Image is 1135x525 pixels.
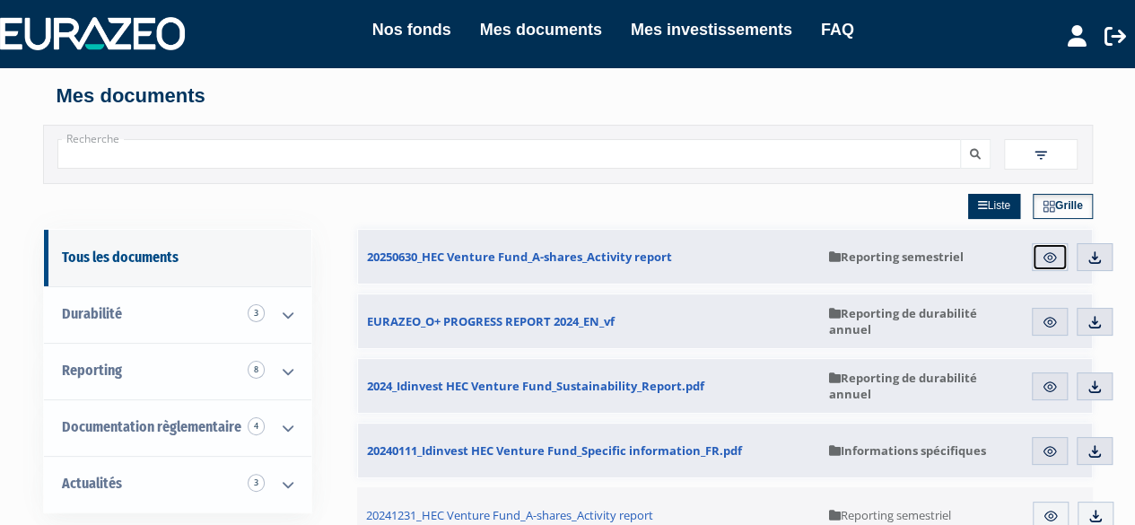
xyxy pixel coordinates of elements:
[366,507,653,523] span: 20241231_HEC Venture Fund_A-shares_Activity report
[62,418,241,435] span: Documentation règlementaire
[57,139,962,169] input: Recherche
[1087,379,1103,395] img: download.svg
[1042,314,1058,330] img: eye.svg
[358,424,820,477] a: 20240111_Idinvest HEC Venture Fund_Specific information_FR.pdf
[44,230,311,286] a: Tous les documents
[480,17,602,42] a: Mes documents
[829,370,1009,402] span: Reporting de durabilité annuel
[1033,194,1093,219] a: Grille
[62,475,122,492] span: Actualités
[57,85,1079,107] h4: Mes documents
[367,442,742,459] span: 20240111_Idinvest HEC Venture Fund_Specific information_FR.pdf
[1087,314,1103,330] img: download.svg
[829,249,964,265] span: Reporting semestriel
[62,362,122,379] span: Reporting
[44,456,311,512] a: Actualités 3
[829,442,986,459] span: Informations spécifiques
[367,378,704,394] span: 2024_Idinvest HEC Venture Fund_Sustainability_Report.pdf
[1042,379,1058,395] img: eye.svg
[821,17,854,42] a: FAQ
[829,305,1009,337] span: Reporting de durabilité annuel
[44,286,311,343] a: Durabilité 3
[1042,443,1058,459] img: eye.svg
[62,305,122,322] span: Durabilité
[248,474,265,492] span: 3
[1043,508,1059,524] img: eye.svg
[358,359,820,413] a: 2024_Idinvest HEC Venture Fund_Sustainability_Report.pdf
[358,230,820,284] a: 20250630_HEC Venture Fund_A-shares_Activity report
[44,343,311,399] a: Reporting 8
[367,313,615,329] span: EURAZEO_O+ PROGRESS REPORT 2024_EN_vf
[968,194,1020,219] a: Liste
[1087,508,1104,524] img: download.svg
[1087,249,1103,266] img: download.svg
[631,17,792,42] a: Mes investissements
[829,507,951,523] span: Reporting semestriel
[248,417,265,435] span: 4
[248,361,265,379] span: 8
[248,304,265,322] span: 3
[358,294,820,348] a: EURAZEO_O+ PROGRESS REPORT 2024_EN_vf
[1033,147,1049,163] img: filter.svg
[367,249,672,265] span: 20250630_HEC Venture Fund_A-shares_Activity report
[1087,443,1103,459] img: download.svg
[44,399,311,456] a: Documentation règlementaire 4
[1042,249,1058,266] img: eye.svg
[372,17,451,42] a: Nos fonds
[1043,200,1055,213] img: grid.svg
